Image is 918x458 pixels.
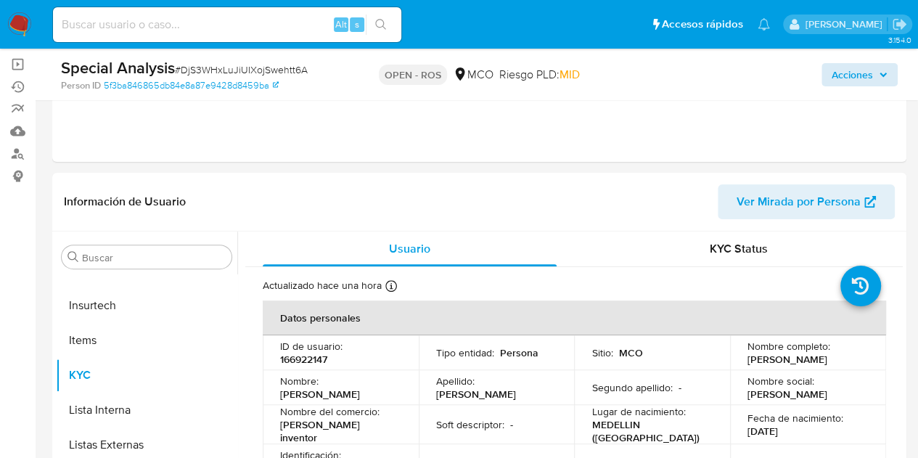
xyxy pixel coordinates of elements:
[280,418,396,444] p: [PERSON_NAME] inventor
[747,340,830,353] p: Nombre completo :
[499,67,580,83] span: Riesgo PLD:
[500,346,538,359] p: Persona
[591,405,685,418] p: Lugar de nacimiento :
[718,184,895,219] button: Ver Mirada por Persona
[591,418,707,444] p: MEDELLIN ([GEOGRAPHIC_DATA])
[280,388,360,401] p: [PERSON_NAME]
[436,388,516,401] p: [PERSON_NAME]
[747,353,827,366] p: [PERSON_NAME]
[280,405,380,418] p: Nombre del comercio :
[263,279,382,293] p: Actualizado hace una hora
[263,300,886,335] th: Datos personales
[737,184,861,219] span: Ver Mirada por Persona
[678,381,681,394] p: -
[56,393,237,428] button: Lista Interna
[280,375,319,388] p: Nombre :
[61,79,101,92] b: Person ID
[280,340,343,353] p: ID de usuario :
[175,62,308,77] span: # DjS3WHxLuJiUIXojSwehtt6A
[53,15,401,34] input: Buscar usuario o caso...
[453,67,493,83] div: MCO
[758,18,770,30] a: Notificaciones
[379,65,447,85] p: OPEN - ROS
[888,34,911,46] span: 3.154.0
[104,79,279,92] a: 5f3ba846865db84e8a87e9428d8459ba
[67,251,79,263] button: Buscar
[710,240,768,257] span: KYC Status
[747,375,814,388] p: Nombre social :
[662,17,743,32] span: Accesos rápidos
[618,346,642,359] p: MCO
[510,418,513,431] p: -
[436,346,494,359] p: Tipo entidad :
[821,63,898,86] button: Acciones
[366,15,396,35] button: search-icon
[61,56,175,79] b: Special Analysis
[805,17,887,31] p: deisyesperanza.cardenas@mercadolibre.com.co
[591,381,672,394] p: Segundo apellido :
[747,412,843,425] p: Fecha de nacimiento :
[355,17,359,31] span: s
[591,346,612,359] p: Sitio :
[335,17,347,31] span: Alt
[747,425,778,438] p: [DATE]
[436,375,475,388] p: Apellido :
[64,195,186,209] h1: Información de Usuario
[56,358,237,393] button: KYC
[56,323,237,358] button: Items
[560,66,580,83] span: MID
[389,240,430,257] span: Usuario
[892,17,907,32] a: Salir
[56,288,237,323] button: Insurtech
[832,63,873,86] span: Acciones
[436,418,504,431] p: Soft descriptor :
[280,353,327,366] p: 166922147
[747,388,827,401] p: [PERSON_NAME]
[82,251,226,264] input: Buscar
